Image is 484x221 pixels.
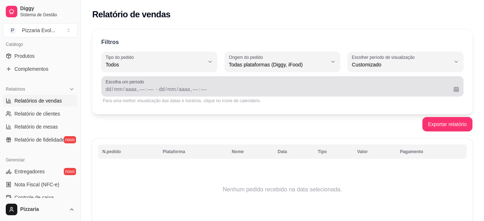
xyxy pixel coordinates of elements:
a: Entregadoresnovo [3,166,77,177]
span: Complementos [14,65,48,73]
th: Tipo [314,144,353,159]
span: Nota Fiscal (NFC-e) [14,181,59,188]
div: / [165,86,168,93]
span: Relatório de clientes [14,110,60,117]
label: Origem do pedido [229,54,265,60]
span: - [156,85,157,94]
div: minuto, Data final, [200,86,208,93]
button: Calendário [450,83,462,95]
button: Select a team [3,23,77,38]
th: Nome [227,144,274,159]
div: / [111,86,114,93]
th: Data [273,144,313,159]
a: DiggySistema de Gestão [3,3,77,20]
span: Produtos [14,52,35,60]
div: Pizzaria Evol ... [22,27,55,34]
span: Customizado [352,61,450,68]
div: minuto, Data inicial, [147,86,154,93]
p: Filtros [101,38,119,47]
a: Relatório de clientes [3,108,77,120]
div: , [137,86,139,93]
div: hora, Data final, [192,86,199,93]
span: P [9,27,16,34]
a: Relatório de fidelidadenovo [3,134,77,146]
div: : [145,86,148,93]
td: Nenhum pedido recebido na data selecionada. [98,161,467,218]
div: / [123,86,125,93]
span: Relatório de mesas [14,123,58,130]
span: Sistema de Gestão [20,12,75,18]
span: Diggy [20,5,75,12]
div: : [198,86,201,93]
th: Valor [353,144,396,159]
span: Relatórios de vendas [14,97,62,104]
a: Controle de caixa [3,192,77,203]
div: mês, Data final, [167,86,177,93]
span: Todos [106,61,204,68]
label: Tipo do pedido [106,54,136,60]
button: Tipo do pedidoTodos [101,52,217,72]
div: Data inicial [106,85,154,94]
div: Para uma melhor visualização das datas e horários, clique no ícone de calendário. [103,98,462,104]
a: Relatórios de vendas [3,95,77,107]
div: ano, Data inicial, [125,86,137,93]
button: Origem do pedidoTodas plataformas (Diggy, iFood) [225,52,341,72]
div: dia, Data final, [158,86,165,93]
div: / [176,86,179,93]
div: Catálogo [3,39,77,50]
th: N.pedido [98,144,159,159]
div: dia, Data inicial, [105,86,112,93]
a: Produtos [3,50,77,62]
th: Pagamento [396,144,467,159]
button: Pizzaria [3,201,77,218]
div: , [190,86,193,93]
span: Relatórios [6,86,25,92]
div: Data final [159,85,448,94]
span: Escolha um período [106,79,459,85]
h2: Relatório de vendas [92,9,170,20]
button: Escolher período de visualizaçãoCustomizado [347,52,463,72]
span: Controle de caixa [14,194,54,201]
a: Complementos [3,63,77,75]
a: Relatório de mesas [3,121,77,133]
span: Relatório de fidelidade [14,136,65,143]
span: Todas plataformas (Diggy, iFood) [229,61,328,68]
div: ano, Data final, [178,86,191,93]
th: Plataforma [159,144,227,159]
button: Exportar relatório [422,117,472,131]
div: Gerenciar [3,154,77,166]
a: Nota Fiscal (NFC-e) [3,179,77,190]
div: hora, Data inicial, [139,86,146,93]
span: Entregadores [14,168,45,175]
span: Pizzaria [20,206,66,213]
div: mês, Data inicial, [113,86,123,93]
label: Escolher período de visualização [352,54,417,60]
